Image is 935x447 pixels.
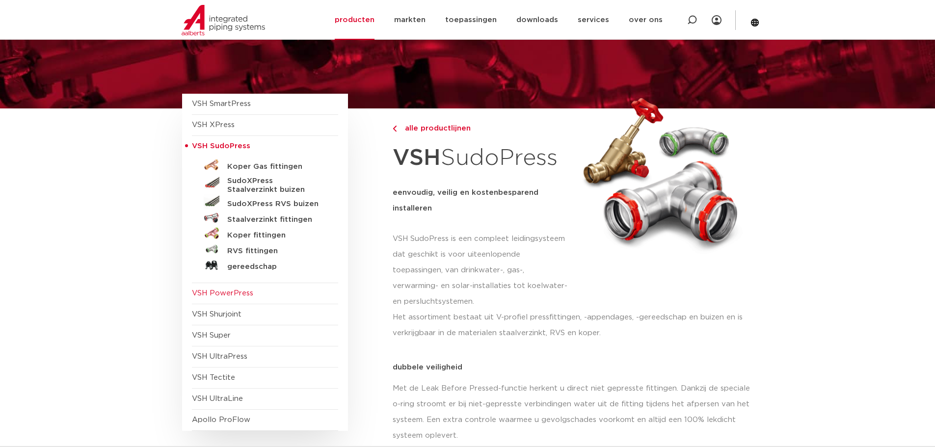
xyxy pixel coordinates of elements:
[393,364,753,371] p: dubbele veiligheid
[192,416,250,423] a: Apollo ProFlow
[192,210,338,226] a: Staalverzinkt fittingen
[393,231,570,310] p: VSH SudoPress is een compleet leidingsysteem dat geschikt is voor uiteenlopende toepassingen, van...
[192,332,231,339] a: VSH Super
[227,263,324,271] h5: gereedschap
[399,125,471,132] span: alle productlijnen
[192,173,338,194] a: SudoXPress Staalverzinkt buizen
[192,121,235,129] a: VSH XPress
[227,162,324,171] h5: Koper Gas fittingen
[393,189,538,212] strong: eenvoudig, veilig en kostenbesparend installeren
[192,194,338,210] a: SudoXPress RVS buizen
[227,215,324,224] h5: Staalverzinkt fittingen
[192,395,243,402] a: VSH UltraLine
[192,226,338,241] a: Koper fittingen
[393,381,753,444] p: Met de Leak Before Pressed-functie herkent u direct niet gepresste fittingen. Dankzij de speciale...
[393,126,397,132] img: chevron-right.svg
[227,231,324,240] h5: Koper fittingen
[227,177,324,194] h5: SudoXPress Staalverzinkt buizen
[393,147,441,169] strong: VSH
[192,241,338,257] a: RVS fittingen
[192,374,235,381] a: VSH Tectite
[192,311,241,318] a: VSH Shurjoint
[393,123,570,134] a: alle productlijnen
[393,310,753,341] p: Het assortiment bestaat uit V-profiel pressfittingen, -appendages, -gereedschap en buizen en is v...
[192,142,250,150] span: VSH SudoPress
[192,100,251,107] a: VSH SmartPress
[192,157,338,173] a: Koper Gas fittingen
[192,289,253,297] a: VSH PowerPress
[192,257,338,273] a: gereedschap
[192,353,247,360] a: VSH UltraPress
[227,200,324,209] h5: SudoXPress RVS buizen
[393,139,570,177] h1: SudoPress
[227,247,324,256] h5: RVS fittingen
